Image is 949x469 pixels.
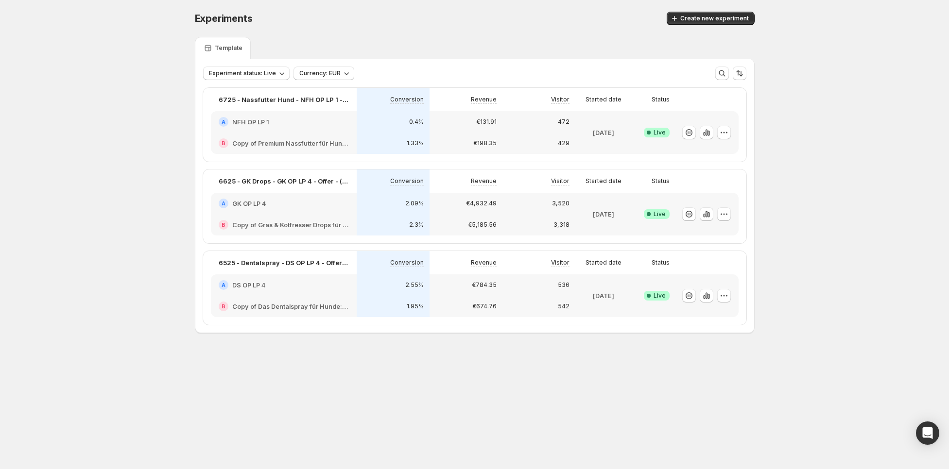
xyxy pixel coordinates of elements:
div: Open Intercom Messenger [916,421,939,445]
p: €4,932.49 [466,200,497,207]
button: Create new experiment [667,12,755,25]
p: Revenue [471,177,497,185]
p: 0.4% [409,118,424,126]
p: 6725 - Nassfutter Hund - NFH OP LP 1 - Offer - Standard vs. CFO [219,95,349,104]
p: Visitor [551,96,569,103]
span: Create new experiment [680,15,749,22]
h2: B [222,140,225,146]
span: Live [654,210,666,218]
h2: DS OP LP 4 [232,280,265,290]
span: Live [654,129,666,136]
h2: B [222,303,225,309]
p: Conversion [390,96,424,103]
p: 2.3% [409,221,424,229]
h2: Copy of Premium Nassfutter für Hunde: Jetzt Neukunden Deal sichern! [232,138,349,148]
h2: Copy of Gras & Kotfresser Drops für Hunde: Jetzt Neukunden Deal sichern!-v1 [232,220,349,230]
h2: GK OP LP 4 [232,199,266,208]
h2: B [222,222,225,228]
h2: NFH OP LP 1 [232,117,269,127]
p: 3,520 [552,200,569,207]
p: 2.09% [405,200,424,207]
p: Started date [586,259,621,267]
p: Visitor [551,259,569,267]
button: Sort the results [733,67,746,80]
p: Template [215,44,242,52]
p: 6625 - GK Drops - GK OP LP 4 - Offer - (1,3,6) vs. (1,3 für 2,6) [219,176,349,186]
span: Experiments [195,13,253,24]
h2: A [222,119,225,125]
p: [DATE] [593,128,614,137]
p: €5,185.56 [468,221,497,229]
p: €131.91 [476,118,497,126]
p: Status [652,259,670,267]
p: 429 [558,139,569,147]
p: Visitor [551,177,569,185]
p: Revenue [471,96,497,103]
p: 472 [558,118,569,126]
p: 3,318 [553,221,569,229]
p: Status [652,177,670,185]
h2: A [222,282,225,288]
h2: Copy of Das Dentalspray für Hunde: Jetzt Neukunden Deal sichern!-v1 [232,301,349,311]
p: €198.35 [473,139,497,147]
p: 536 [558,281,569,289]
button: Experiment status: Live [203,67,290,80]
p: 1.95% [407,302,424,310]
p: €784.35 [472,281,497,289]
p: [DATE] [593,291,614,301]
p: [DATE] [593,209,614,219]
p: Revenue [471,259,497,267]
h2: A [222,201,225,206]
span: Currency: EUR [299,69,341,77]
p: 1.33% [407,139,424,147]
span: Live [654,292,666,300]
p: Started date [586,177,621,185]
button: Currency: EUR [293,67,354,80]
p: Conversion [390,177,424,185]
p: Conversion [390,259,424,267]
p: Status [652,96,670,103]
p: 2.55% [405,281,424,289]
p: 6525 - Dentalspray - DS OP LP 4 - Offer - (1,3,6) vs. (1,3 für 2,6) [219,258,349,268]
p: 542 [558,302,569,310]
p: €674.76 [472,302,497,310]
span: Experiment status: Live [209,69,276,77]
p: Started date [586,96,621,103]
